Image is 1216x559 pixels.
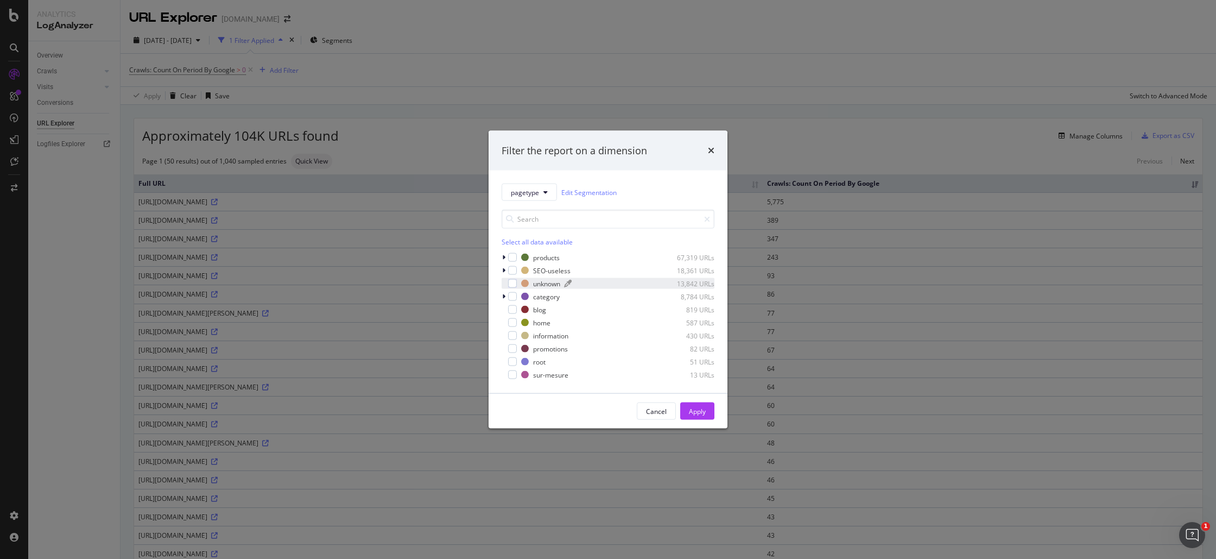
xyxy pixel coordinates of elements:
div: modal [489,130,727,429]
div: blog [533,305,546,314]
div: Select all data available [502,237,714,247]
div: Filter the report on a dimension [502,143,647,158]
div: 430 URLs [661,331,714,340]
div: information [533,331,568,340]
div: 82 URLs [661,344,714,353]
div: 8,784 URLs [661,292,714,301]
div: 67,319 URLs [661,253,714,262]
div: Cancel [646,406,667,416]
div: 13 URLs [661,370,714,379]
button: pagetype [502,184,557,201]
span: pagetype [511,187,539,197]
iframe: Intercom live chat [1179,522,1205,548]
span: 1 [1201,522,1210,531]
div: unknown [533,279,560,288]
div: products [533,253,560,262]
div: 18,361 URLs [661,266,714,275]
div: sur-mesure [533,370,568,379]
div: home [533,318,550,327]
input: Search [502,210,714,229]
div: 13,842 URLs [661,279,714,288]
div: 587 URLs [661,318,714,327]
div: 819 URLs [661,305,714,314]
button: Cancel [637,403,676,420]
button: Apply [680,403,714,420]
div: category [533,292,560,301]
div: times [708,143,714,158]
div: promotions [533,344,568,353]
div: root [533,357,546,366]
a: Edit Segmentation [561,186,617,198]
div: 51 URLs [661,357,714,366]
div: Apply [689,406,706,416]
div: SEO-useless [533,266,571,275]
